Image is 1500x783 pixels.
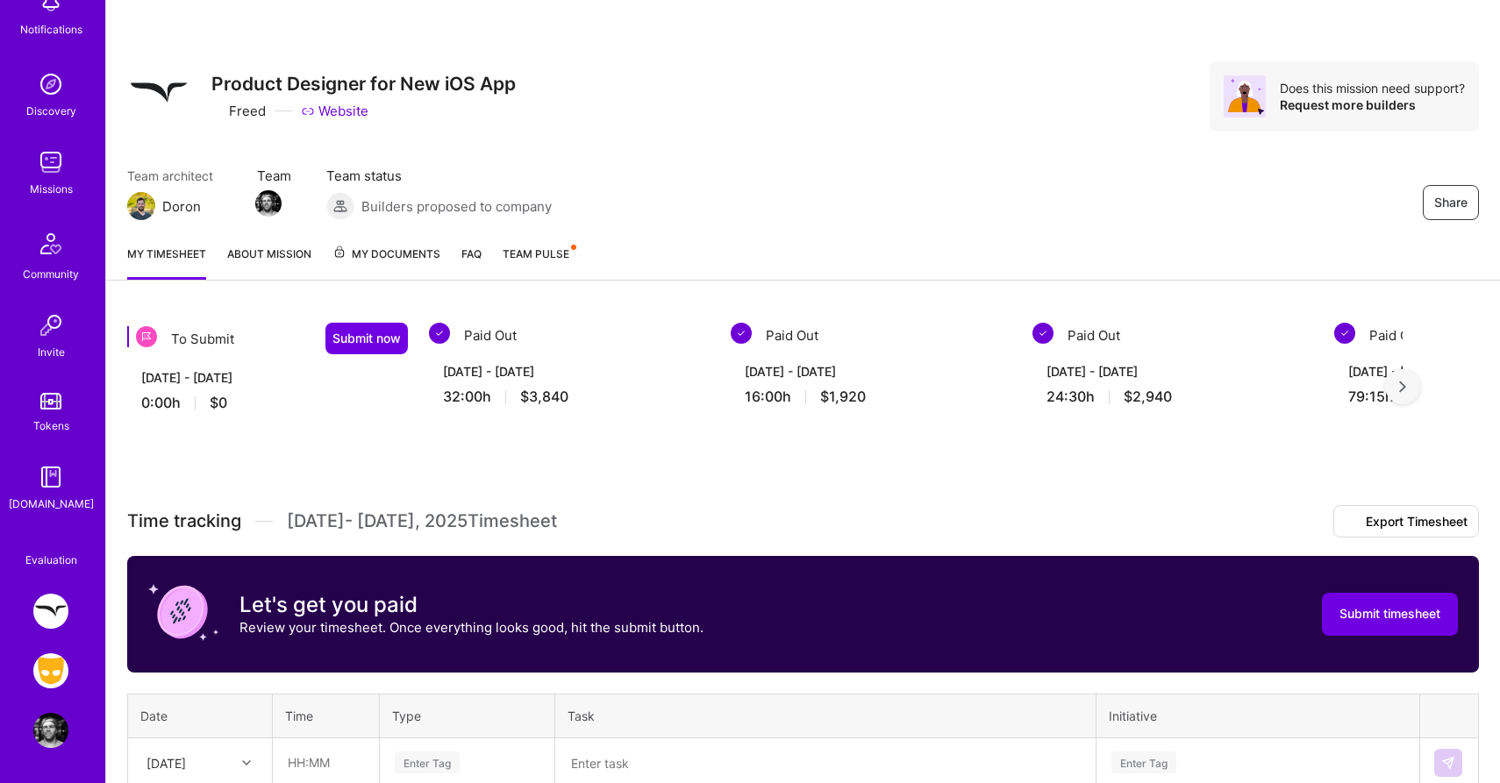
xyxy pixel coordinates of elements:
[33,67,68,102] img: discovery
[520,388,568,406] span: $3,840
[1032,323,1313,348] div: Paid Out
[285,707,367,725] div: Time
[731,323,752,344] img: Paid Out
[332,245,440,280] a: My Documents
[287,510,557,532] span: [DATE] - [DATE] , 2025 Timesheet
[30,223,72,265] img: Community
[1345,516,1359,529] i: icon Download
[242,758,251,767] i: icon Chevron
[745,388,997,406] div: 16:00 h
[1046,362,1299,381] div: [DATE] - [DATE]
[1333,505,1479,537] button: Export Timesheet
[1280,80,1465,96] div: Does this mission need support?
[1109,707,1407,725] div: Initiative
[731,323,1011,348] div: Paid Out
[148,577,218,647] img: coin
[33,713,68,748] img: User Avatar
[429,323,450,344] img: Paid Out
[33,653,68,688] img: Grindr: Design
[29,594,73,629] a: Freed: Product Designer for New iOS App
[128,694,273,738] th: Date
[325,323,408,354] button: Submit now
[326,192,354,220] img: Builders proposed to company
[141,394,394,412] div: 0:00 h
[1046,388,1299,406] div: 24:30 h
[380,694,555,738] th: Type
[211,102,266,120] div: Freed
[1399,381,1406,393] img: right
[227,245,311,280] a: About Mission
[443,388,696,406] div: 32:00 h
[326,167,552,185] span: Team status
[429,323,710,348] div: Paid Out
[257,167,291,185] span: Team
[1334,323,1355,344] img: Paid Out
[141,368,394,387] div: [DATE] - [DATE]
[211,73,516,95] h3: Product Designer for New iOS App
[1423,185,1479,220] button: Share
[257,189,280,218] a: Team Member Avatar
[395,749,460,776] div: Enter Tag
[23,265,79,283] div: Community
[29,653,73,688] a: Grindr: Design
[33,459,68,495] img: guide book
[1339,605,1440,623] span: Submit timesheet
[1441,756,1455,770] img: Submit
[33,594,68,629] img: Freed: Product Designer for New iOS App
[301,102,368,120] a: Website
[25,551,77,569] div: Evaluation
[33,308,68,343] img: Invite
[503,247,569,260] span: Team Pulse
[332,330,401,347] span: Submit now
[29,713,73,748] a: User Avatar
[555,694,1096,738] th: Task
[127,192,155,220] img: Team Architect
[361,197,552,216] span: Builders proposed to company
[146,753,186,772] div: [DATE]
[443,362,696,381] div: [DATE] - [DATE]
[1111,749,1176,776] div: Enter Tag
[210,394,227,412] span: $0
[461,245,482,280] a: FAQ
[127,323,408,354] div: To Submit
[1434,194,1468,211] span: Share
[20,20,82,39] div: Notifications
[127,167,222,185] span: Team architect
[33,145,68,180] img: teamwork
[211,104,225,118] i: icon CompanyGray
[26,102,76,120] div: Discovery
[1124,388,1172,406] span: $2,940
[820,388,866,406] span: $1,920
[33,416,69,435] div: Tokens
[239,618,704,637] p: Review your timesheet. Once everything looks good, hit the submit button.
[332,245,440,264] span: My Documents
[127,61,190,125] img: Company Logo
[503,245,575,280] a: Team Pulse
[162,197,201,216] div: Doron
[38,343,65,361] div: Invite
[45,537,58,551] i: icon SelectionTeam
[127,510,241,532] span: Time tracking
[30,180,73,198] div: Missions
[1032,323,1054,344] img: Paid Out
[136,326,157,347] img: To Submit
[1224,75,1266,117] img: Avatar
[239,592,704,618] h3: Let's get you paid
[255,190,282,217] img: Team Member Avatar
[40,393,61,409] img: tokens
[208,199,222,213] i: icon Mail
[745,362,997,381] div: [DATE] - [DATE]
[1322,593,1458,635] button: Submit timesheet
[1280,96,1465,113] div: Request more builders
[9,495,94,513] div: [DOMAIN_NAME]
[127,245,206,280] a: My timesheet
